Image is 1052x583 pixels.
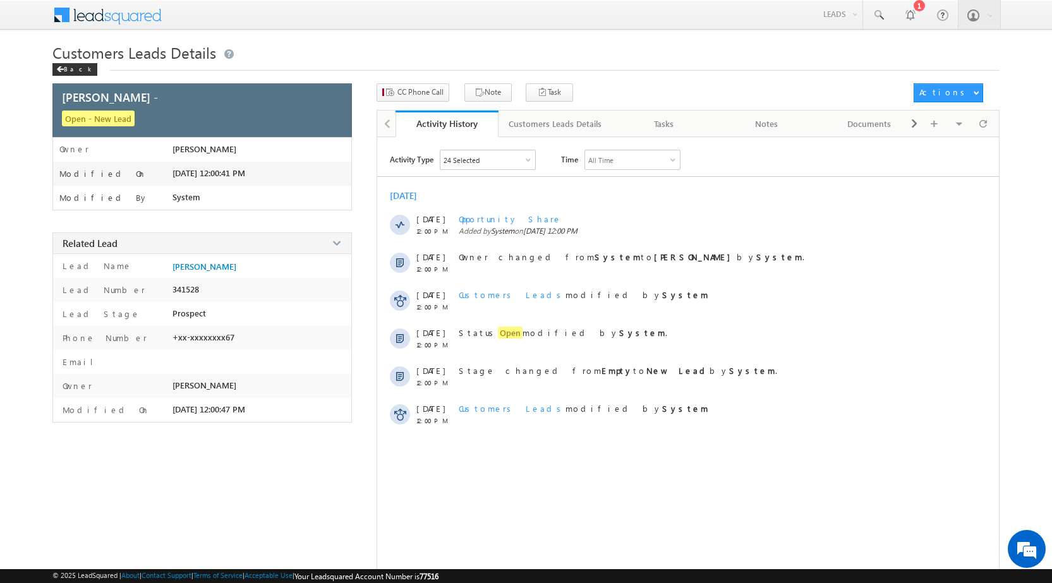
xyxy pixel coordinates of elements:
span: 12:00 PM [416,379,454,387]
span: Customers Leads [459,403,565,414]
strong: System [756,251,802,262]
span: Time [561,150,578,169]
strong: System [619,327,665,338]
span: 12:00 PM [416,265,454,273]
strong: System [662,403,708,414]
label: Lead Stage [59,308,140,319]
span: Your Leadsquared Account Number is [294,572,438,581]
span: [DATE] [416,251,445,262]
span: +xx-xxxxxxxx67 [172,332,234,342]
button: Note [464,83,512,102]
strong: System [729,365,775,376]
label: Lead Name [59,260,132,271]
span: [DATE] 12:00 PM [523,226,577,236]
a: Activity History [396,111,499,137]
span: CC Phone Call [397,87,444,98]
span: [DATE] [416,289,445,300]
div: Actions [919,87,969,98]
strong: Empty [602,365,633,376]
a: Contact Support [142,571,191,579]
a: About [121,571,140,579]
span: [PERSON_NAME] [172,380,236,390]
a: Documents [818,111,921,137]
div: 24 Selected [444,156,480,164]
span: Related Lead [63,237,118,249]
span: [DATE] [416,327,445,338]
div: Notes [726,116,807,131]
span: Open [498,327,523,339]
span: Prospect [172,308,206,318]
span: Stage changed from to by . [459,365,777,376]
span: Added by on [459,226,946,236]
strong: [PERSON_NAME] [654,251,737,262]
span: Status modified by . [459,327,667,339]
span: Activity Type [390,150,433,169]
a: [PERSON_NAME] [172,261,236,272]
label: Owner [59,380,92,391]
span: System [172,192,200,202]
span: [DATE] 12:00:41 PM [172,168,245,178]
span: Owner changed from to by . [459,251,804,262]
div: Tasks [623,116,704,131]
span: 12:00 PM [416,303,454,311]
span: 12:00 PM [416,227,454,235]
span: © 2025 LeadSquared | | | | | [52,571,438,581]
span: 12:00 PM [416,341,454,349]
span: modified by [459,403,708,414]
span: 12:00 PM [416,417,454,424]
div: All Time [588,156,614,164]
div: Activity History [405,117,489,129]
label: Phone Number [59,332,147,343]
label: Modified On [59,404,150,415]
span: 341528 [172,284,199,294]
div: Customers Leads Details [509,116,602,131]
span: System [491,226,514,236]
a: Acceptable Use [245,571,293,579]
strong: System [662,289,708,300]
span: [DATE] [416,365,445,376]
label: Email [59,356,103,367]
span: modified by [459,289,708,300]
label: Lead Number [59,284,145,295]
a: Terms of Service [193,571,243,579]
div: Back [52,63,97,76]
strong: System [595,251,641,262]
button: Task [526,83,573,102]
label: Owner [59,144,89,154]
a: Customers Leads Details [499,111,613,137]
div: Documents [828,116,910,131]
label: Modified By [59,193,148,203]
button: Actions [914,83,983,102]
label: Modified On [59,169,147,179]
span: [DATE] [416,403,445,414]
span: Open - New Lead [62,111,135,126]
span: Customers Leads Details [52,42,216,63]
span: [PERSON_NAME] [172,144,236,154]
span: Customers Leads [459,289,565,300]
div: Owner Changed,Status Changed,Stage Changed,Source Changed,Notes & 19 more.. [440,150,535,169]
span: [DATE] 12:00:47 PM [172,404,245,414]
span: Opportunity Share [459,213,562,224]
span: [DATE] [416,213,445,224]
span: [PERSON_NAME] - [62,89,158,105]
a: Notes [716,111,819,137]
button: CC Phone Call [377,83,449,102]
a: Tasks [613,111,716,137]
strong: New Lead [646,365,710,376]
div: [DATE] [390,189,431,201]
span: 77516 [420,572,438,581]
